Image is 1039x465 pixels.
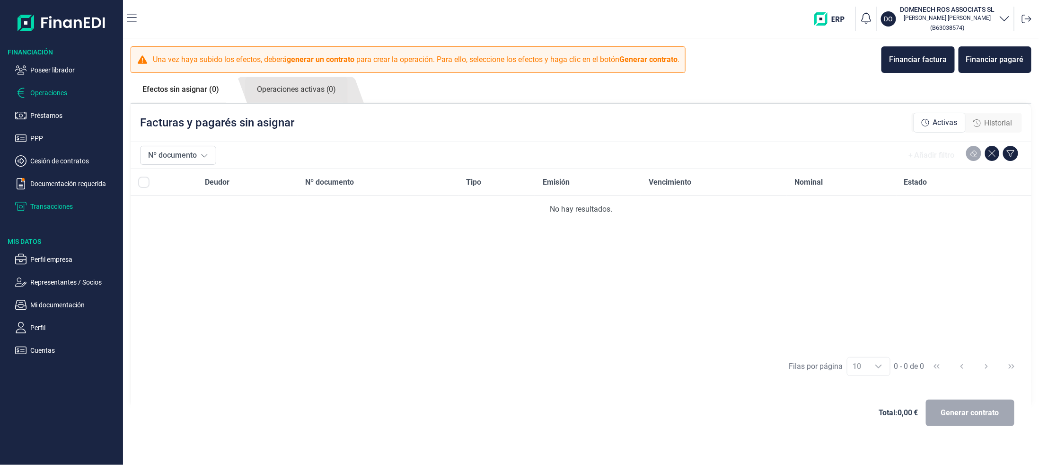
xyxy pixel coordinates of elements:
p: Cesión de contratos [30,155,119,167]
button: Mi documentación [15,299,119,311]
b: Generar contrato [619,55,678,64]
p: Perfil empresa [30,254,119,265]
small: Copiar cif [931,24,965,31]
p: Perfil [30,322,119,333]
p: DO [884,14,893,24]
img: erp [814,12,852,26]
p: [PERSON_NAME] [PERSON_NAME] [900,14,995,22]
span: Nº documento [305,177,354,188]
div: Activas [914,113,966,133]
button: PPP [15,133,119,144]
p: Transacciones [30,201,119,212]
p: Mi documentación [30,299,119,311]
a: Efectos sin asignar (0) [131,77,231,102]
span: Historial [985,117,1013,129]
span: Total: 0,00 € [879,407,918,419]
div: Financiar pagaré [966,54,1024,65]
p: Una vez haya subido los efectos, deberá para crear la operación. Para ello, seleccione los efecto... [153,54,679,65]
button: Documentación requerida [15,178,119,189]
span: 0 - 0 de 0 [894,363,925,370]
button: Nº documento [140,146,216,165]
button: Cesión de contratos [15,155,119,167]
button: Perfil empresa [15,254,119,265]
div: No hay resultados. [138,204,1024,215]
span: Tipo [466,177,481,188]
button: Operaciones [15,87,119,98]
span: Emisión [543,177,570,188]
span: Activas [933,117,958,128]
p: Operaciones [30,87,119,98]
span: Nominal [794,177,823,188]
p: Facturas y pagarés sin asignar [140,115,294,130]
div: Filas por página [789,361,843,372]
p: Poseer librador [30,64,119,76]
button: Cuentas [15,345,119,356]
button: Next Page [975,355,998,378]
button: DODOMENECH ROS ASSOCIATS SL[PERSON_NAME] [PERSON_NAME](B63038574) [881,5,1010,33]
img: Logo de aplicación [18,8,106,38]
button: First Page [925,355,948,378]
div: Historial [966,114,1020,133]
p: PPP [30,133,119,144]
button: Poseer librador [15,64,119,76]
a: Operaciones activas (0) [245,77,348,103]
span: Estado [904,177,927,188]
span: Deudor [205,177,229,188]
div: Financiar factura [889,54,947,65]
p: Cuentas [30,345,119,356]
h3: DOMENECH ROS ASSOCIATS SL [900,5,995,14]
b: generar un contrato [287,55,354,64]
div: All items unselected [138,177,150,188]
button: Financiar factura [881,46,955,73]
button: Previous Page [951,355,973,378]
p: Documentación requerida [30,178,119,189]
button: Last Page [1000,355,1023,378]
button: Perfil [15,322,119,333]
p: Representantes / Socios [30,277,119,288]
div: Choose [867,358,890,376]
button: Representantes / Socios [15,277,119,288]
button: Transacciones [15,201,119,212]
button: Préstamos [15,110,119,121]
span: Vencimiento [649,177,691,188]
p: Préstamos [30,110,119,121]
button: Financiar pagaré [959,46,1031,73]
